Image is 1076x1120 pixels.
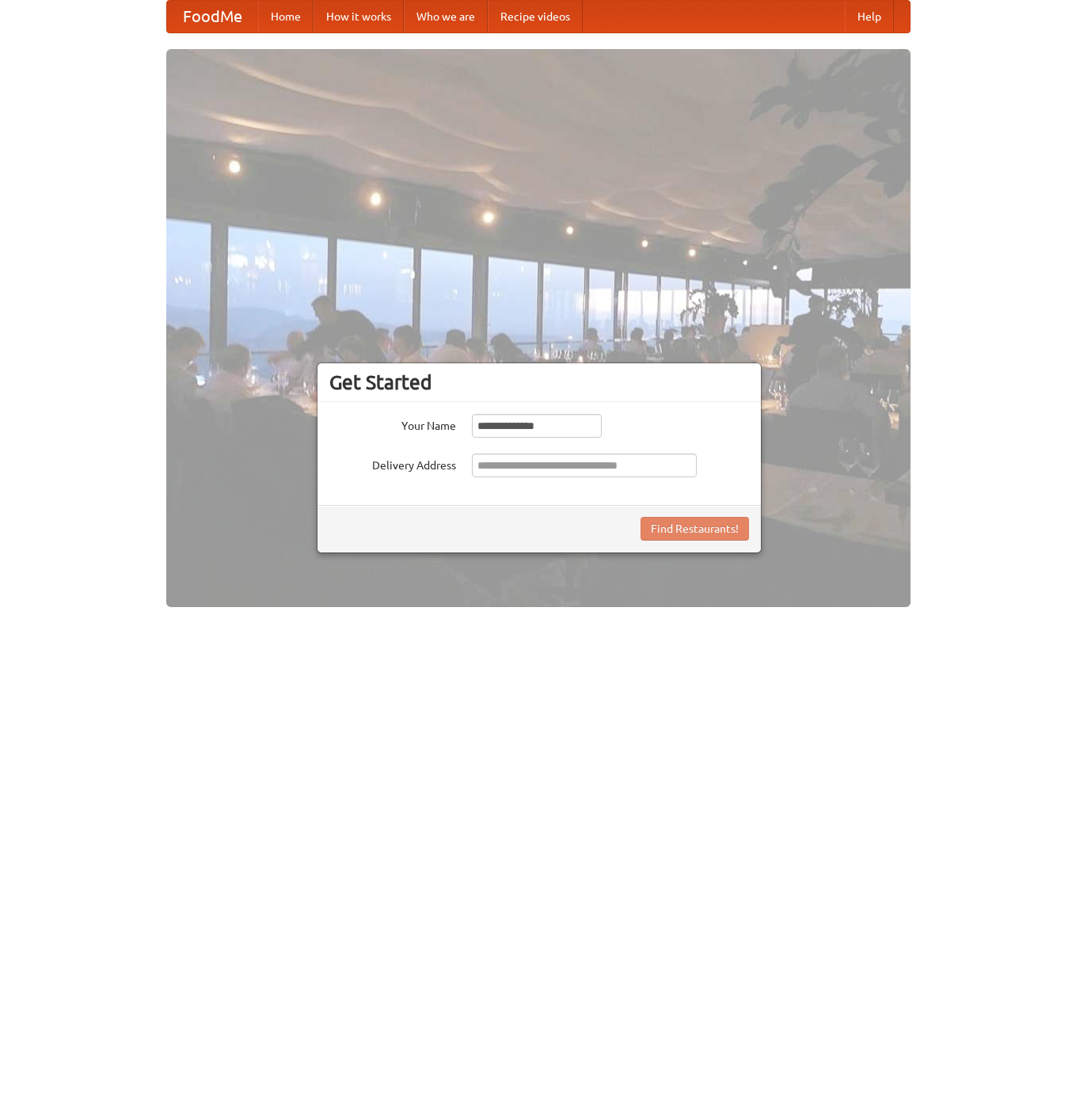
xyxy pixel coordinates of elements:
[167,1,258,32] a: FoodMe
[329,370,749,394] h3: Get Started
[258,1,314,32] a: Home
[329,454,456,473] label: Delivery Address
[404,1,488,32] a: Who we are
[488,1,583,32] a: Recipe videos
[314,1,404,32] a: How it works
[845,1,894,32] a: Help
[641,517,749,541] button: Find Restaurants!
[329,414,456,434] label: Your Name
